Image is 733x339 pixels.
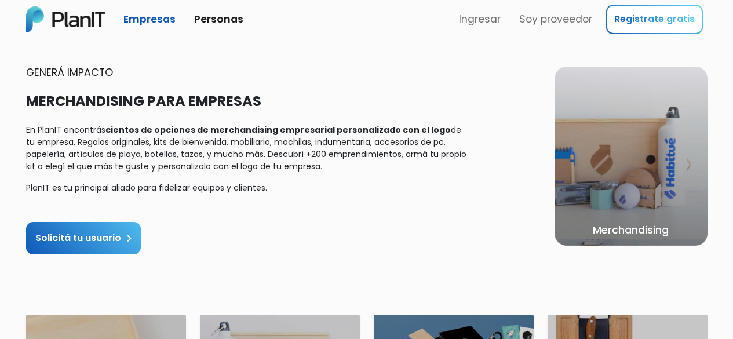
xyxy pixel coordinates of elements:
button: Registrate gratis [606,5,703,34]
h6: Merchandising [555,224,707,241]
button: Solicitá tu usuario [26,222,141,254]
a: Ingresar [454,7,505,31]
div: Registrate gratis [614,12,695,26]
img: logo-black [26,6,105,32]
img: corporate_merchandising-8f6fc19c80c6a2a53f7283fabce0e0ce27330e2895d9590ba572e9293f6f69ae.png [555,67,707,246]
p: Empresas [114,7,185,31]
p: MERCHANDISING PARA EMPRESAS [26,93,476,110]
p: En PlanIT encontrás de tu empresa. Regalos originales, kits de bienvenida, mobiliario, mochilas, ... [26,124,471,173]
a: Personas [185,7,253,31]
p: PlanIT es tu principal aliado para fidelizar equipos y clientes. [26,182,471,194]
a: Soy proveedor [515,7,597,31]
span: cientos de opciones de merchandising empresarial personalizado con el logo [105,124,451,136]
h6: Generá impacto [26,67,476,79]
